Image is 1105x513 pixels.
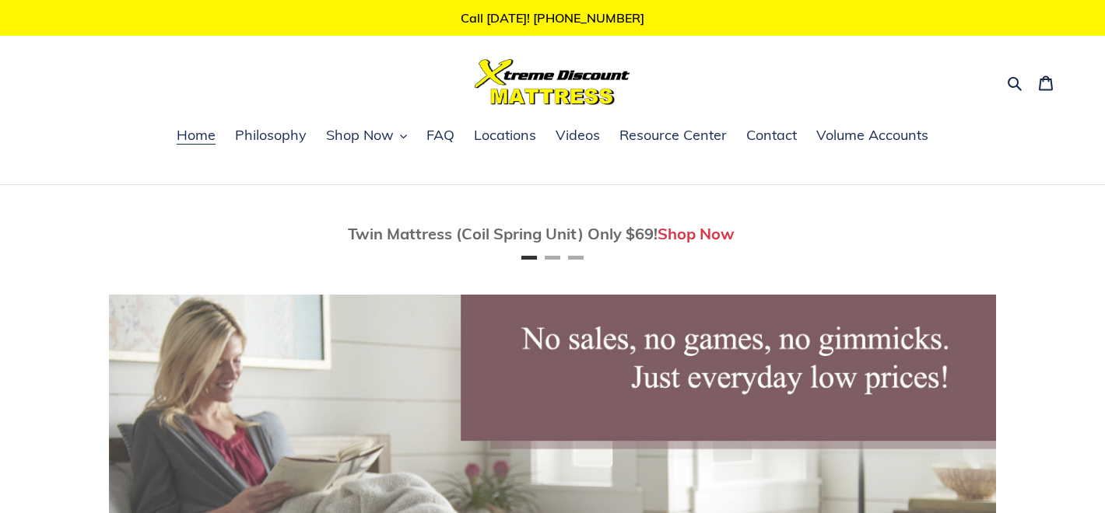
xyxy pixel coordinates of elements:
span: Locations [474,126,536,145]
a: Locations [466,124,544,148]
a: FAQ [419,124,462,148]
span: Contact [746,126,797,145]
a: Home [169,124,223,148]
span: Shop Now [326,126,394,145]
a: Philosophy [227,124,314,148]
a: Shop Now [658,224,735,243]
button: Page 3 [568,256,584,260]
span: Philosophy [235,126,307,145]
span: FAQ [426,126,454,145]
span: Resource Center [619,126,727,145]
span: Twin Mattress (Coil Spring Unit) Only $69! [348,224,658,243]
span: Volume Accounts [816,126,928,145]
span: Videos [556,126,600,145]
button: Shop Now [318,124,415,148]
span: Home [177,126,216,145]
a: Resource Center [612,124,735,148]
a: Volume Accounts [809,124,936,148]
button: Page 2 [545,256,560,260]
button: Page 1 [521,256,537,260]
a: Contact [738,124,805,148]
a: Videos [548,124,608,148]
img: Xtreme Discount Mattress [475,59,630,105]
